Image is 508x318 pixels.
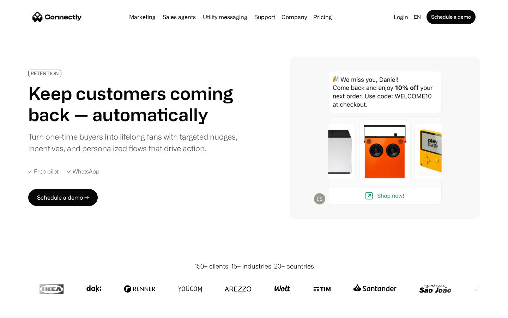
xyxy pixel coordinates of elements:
[14,306,42,316] ul: Language list
[391,12,411,22] a: Login
[282,12,307,22] div: Company
[28,131,243,154] div: Turn one-time buyers into lifelong fans with targeted nudges, incentives, and personalized flows ...
[7,305,42,316] aside: Language selected: English
[427,10,476,24] a: Schedule a demo
[160,14,199,20] a: Sales agents
[194,261,314,271] div: 150+ clients, 15+ industries, 20+ countries
[31,71,59,76] div: RETENTION
[414,12,421,22] div: en
[126,14,158,20] a: Marketing
[28,83,243,125] h1: Keep customers coming back — automatically
[200,14,250,20] a: Utility messaging
[252,14,278,20] a: Support
[28,168,59,175] div: ✓ Free pilot
[310,14,335,20] a: Pricing
[28,189,98,206] a: Schedule a demo →
[67,168,99,175] div: ✓ WhatsApp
